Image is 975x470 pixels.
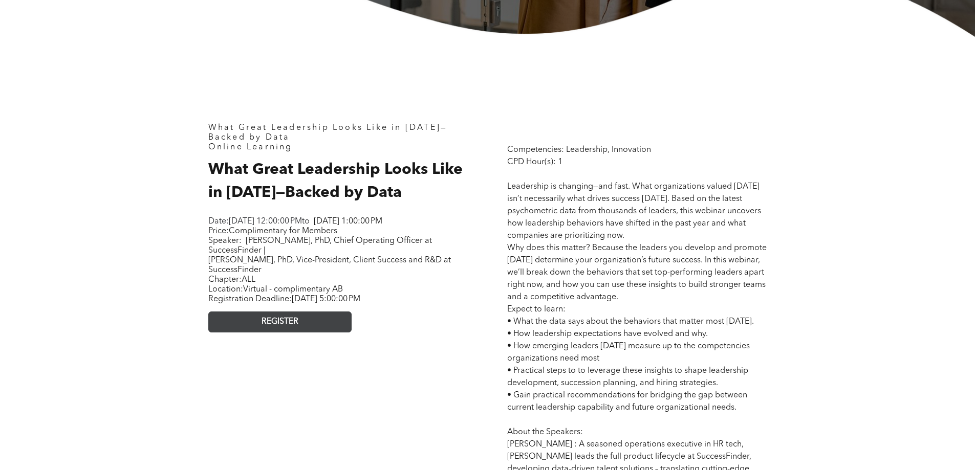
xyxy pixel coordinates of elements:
[243,285,343,294] span: Virtual - complimentary AB
[229,227,337,235] span: Complimentary for Members
[208,237,451,274] span: [PERSON_NAME], PhD, Chief Operating Officer at SuccessFinder | [PERSON_NAME], PhD, Vice-President...
[229,217,302,226] span: [DATE] 12:00:00 PM
[208,124,448,142] span: What Great Leadership Looks Like in [DATE]—Backed by Data
[292,295,360,303] span: [DATE] 5:00:00 PM
[314,217,382,226] span: [DATE] 1:00:00 PM
[208,237,242,245] span: Speaker:
[208,285,360,303] span: Location: Registration Deadline:
[208,162,463,200] span: What Great Leadership Looks Like in [DATE]—Backed by Data
[208,143,293,151] span: Online Learning
[208,217,310,226] span: Date: to
[262,317,298,327] span: REGISTER
[242,276,255,284] span: ALL
[208,227,337,235] span: Price:
[208,311,352,332] a: REGISTER
[208,276,255,284] span: Chapter:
